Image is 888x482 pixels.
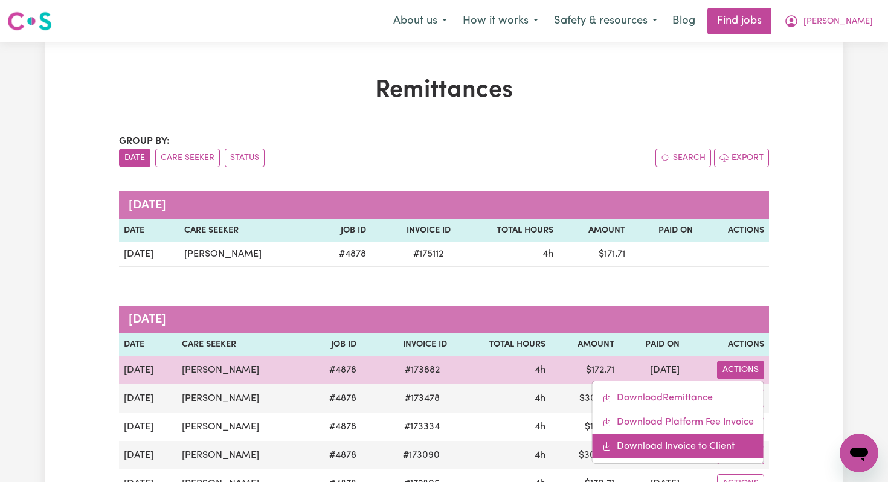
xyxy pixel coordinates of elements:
span: 4 hours [535,394,545,403]
td: [DATE] [119,441,177,469]
th: Total Hours [452,333,550,356]
td: # 4878 [306,356,361,384]
button: Actions [717,361,764,379]
th: Job ID [306,333,361,356]
td: [DATE] [119,242,179,267]
a: Find jobs [707,8,771,34]
button: sort invoices by date [119,149,150,167]
iframe: Button to launch messaging window [840,434,878,472]
td: [DATE] [119,356,177,384]
th: Date [119,219,179,242]
h1: Remittances [119,76,769,105]
td: $ 171.71 [558,242,630,267]
th: Invoice ID [361,333,452,356]
td: [PERSON_NAME] [179,242,314,267]
img: Careseekers logo [7,10,52,32]
th: Date [119,333,177,356]
td: [PERSON_NAME] [177,384,306,413]
span: # 175112 [406,247,451,262]
caption: [DATE] [119,306,769,333]
button: Search [655,149,711,167]
a: Download platform fee #173882 [593,410,764,434]
th: Invoice ID [371,219,455,242]
caption: [DATE] [119,191,769,219]
td: [DATE] [119,413,177,441]
a: Careseekers logo [7,7,52,35]
th: Paid On [630,219,698,242]
th: Amount [550,333,619,356]
th: Job ID [314,219,371,242]
th: Care Seeker [179,219,314,242]
td: [PERSON_NAME] [177,356,306,384]
span: 4 hours [542,249,553,259]
td: $ 172.71 [550,356,619,384]
th: Actions [698,219,769,242]
th: Total Hours [455,219,558,242]
th: Amount [558,219,630,242]
th: Actions [684,333,769,356]
td: # 4878 [314,242,371,267]
span: # 173090 [396,448,447,463]
td: [DATE] [119,384,177,413]
th: Paid On [619,333,684,356]
button: My Account [776,8,881,34]
div: Actions [592,381,764,464]
th: Care Seeker [177,333,306,356]
span: # 173334 [397,420,447,434]
span: 4 hours [535,365,545,375]
span: # 173882 [397,363,447,378]
button: How it works [455,8,546,34]
button: About us [385,8,455,34]
td: # 4878 [306,413,361,441]
td: [PERSON_NAME] [177,413,306,441]
button: Safety & resources [546,8,665,34]
a: Blog [665,8,703,34]
button: Export [714,149,769,167]
span: [PERSON_NAME] [803,15,873,28]
button: sort invoices by paid status [225,149,265,167]
td: $ 300.78 [550,441,619,469]
span: Group by: [119,137,170,146]
a: Download invoice to CS #173882 [593,434,764,458]
span: 4 hours [535,422,545,432]
a: Download invoice #173882 [593,386,764,410]
td: # 4878 [306,384,361,413]
td: [PERSON_NAME] [177,441,306,469]
span: # 173478 [397,391,447,406]
td: [DATE] [619,356,684,384]
button: sort invoices by care seeker [155,149,220,167]
span: 4 hours [535,451,545,460]
td: $ 303.78 [550,384,619,413]
td: # 4878 [306,441,361,469]
td: $ 170.71 [550,413,619,441]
